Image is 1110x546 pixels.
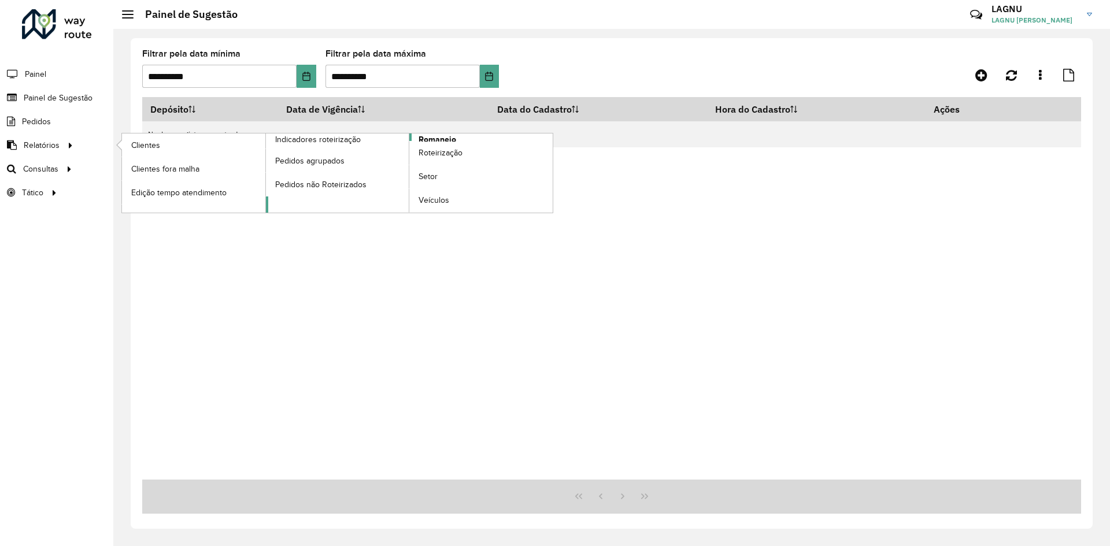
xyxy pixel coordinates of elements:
span: Pedidos agrupados [275,155,345,167]
h2: Painel de Sugestão [134,8,238,21]
span: Pedidos [22,116,51,128]
h3: LAGNU [991,3,1078,14]
span: Romaneio [419,133,456,146]
a: Pedidos agrupados [266,149,409,172]
span: Painel [25,68,46,80]
th: Ações [926,97,995,121]
a: Clientes fora malha [122,157,265,180]
a: Roteirização [409,142,553,165]
span: Roteirização [419,147,462,159]
span: Indicadores roteirização [275,133,361,146]
button: Choose Date [297,65,316,88]
a: Veículos [409,189,553,212]
span: Relatórios [24,139,60,151]
span: Edição tempo atendimento [131,187,227,199]
span: Setor [419,170,438,183]
a: Indicadores roteirização [122,133,409,213]
th: Depósito [142,97,279,121]
th: Data do Cadastro [490,97,707,121]
a: Edição tempo atendimento [122,181,265,204]
span: Clientes [131,139,160,151]
td: Nenhum registro encontrado [142,121,1081,147]
a: Setor [409,165,553,188]
span: Pedidos não Roteirizados [275,179,367,191]
span: Consultas [23,163,58,175]
th: Hora do Cadastro [707,97,926,121]
label: Filtrar pela data mínima [142,47,240,61]
span: Veículos [419,194,449,206]
label: Filtrar pela data máxima [325,47,426,61]
span: Painel de Sugestão [24,92,92,104]
a: Pedidos não Roteirizados [266,173,409,196]
button: Choose Date [480,65,499,88]
span: LAGNU [PERSON_NAME] [991,15,1078,25]
a: Romaneio [266,133,553,213]
a: Contato Rápido [964,2,989,27]
a: Clientes [122,133,265,157]
span: Tático [22,187,43,199]
span: Clientes fora malha [131,163,199,175]
th: Data de Vigência [279,97,490,121]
